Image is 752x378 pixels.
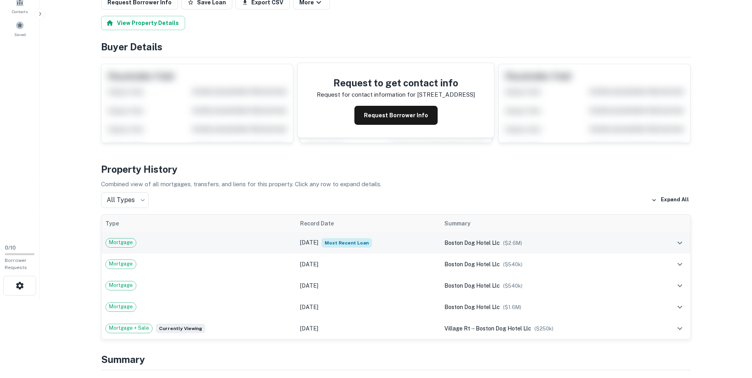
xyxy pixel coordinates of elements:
[673,322,687,335] button: expand row
[106,260,136,268] span: Mortgage
[503,240,522,246] span: ($ 2.6M )
[440,215,652,232] th: Summary
[101,162,691,176] h4: Property History
[14,31,26,38] span: Saved
[296,275,440,296] td: [DATE]
[444,283,500,289] span: boston dog hotel llc
[476,325,531,332] span: boston dog hotel llc
[503,262,522,267] span: ($ 540k )
[106,324,152,332] span: Mortgage + Sale
[156,324,205,333] span: Currently viewing
[444,324,648,333] div: →
[12,8,28,15] span: Contacts
[317,76,475,90] h4: Request to get contact info
[101,192,149,208] div: All Types
[444,261,500,267] span: boston dog hotel llc
[2,18,37,39] a: Saved
[101,40,691,54] h4: Buyer Details
[444,325,470,332] span: village rt
[5,258,27,270] span: Borrower Requests
[106,239,136,246] span: Mortgage
[101,16,185,30] button: View Property Details
[534,326,553,332] span: ($ 250k )
[417,90,475,99] p: [STREET_ADDRESS]
[296,254,440,275] td: [DATE]
[444,304,500,310] span: boston dog hotel llc
[673,300,687,314] button: expand row
[321,238,372,248] span: Most Recent Loan
[296,318,440,339] td: [DATE]
[106,303,136,311] span: Mortgage
[101,352,691,367] h4: Summary
[101,179,691,189] p: Combined view of all mortgages, transfers, and liens for this property. Click any row to expand d...
[673,258,687,271] button: expand row
[673,236,687,250] button: expand row
[5,245,16,251] span: 0 / 10
[649,194,691,206] button: Expand All
[106,281,136,289] span: Mortgage
[354,106,438,125] button: Request Borrower Info
[444,240,500,246] span: boston dog hotel llc
[101,215,297,232] th: Type
[296,296,440,318] td: [DATE]
[503,283,522,289] span: ($ 540k )
[673,279,687,292] button: expand row
[317,90,415,99] p: Request for contact information for
[296,232,440,254] td: [DATE]
[503,304,521,310] span: ($ 1.6M )
[712,315,752,353] iframe: Chat Widget
[296,215,440,232] th: Record Date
